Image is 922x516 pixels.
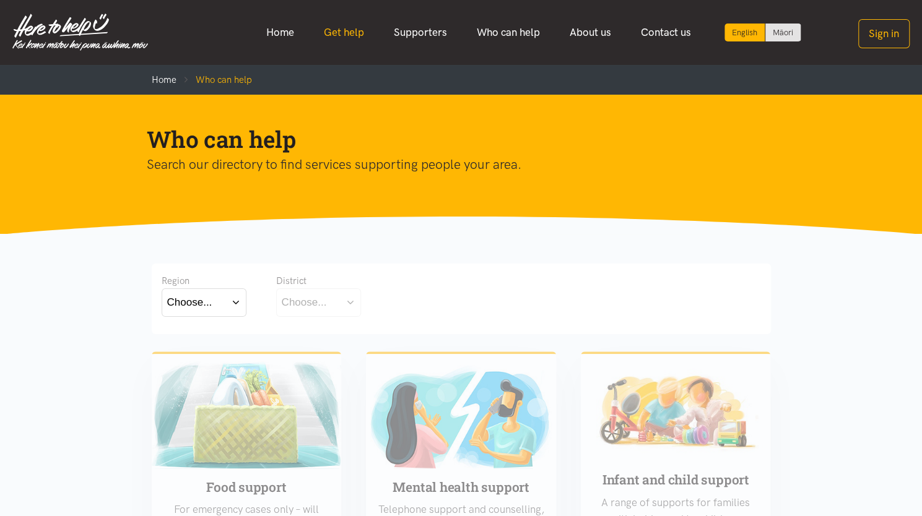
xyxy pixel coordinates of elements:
a: Switch to Te Reo Māori [765,24,801,41]
div: Region [162,273,246,288]
button: Choose... [276,288,361,316]
a: Who can help [462,19,555,46]
a: Contact us [626,19,706,46]
a: Home [152,74,176,85]
h1: Who can help [147,124,756,154]
li: Who can help [176,72,252,87]
a: Supporters [379,19,462,46]
a: About us [555,19,626,46]
div: Choose... [282,294,327,311]
div: District [276,273,361,288]
button: Choose... [162,288,246,316]
a: Home [251,19,309,46]
p: Search our directory to find services supporting people your area. [147,154,756,175]
div: Choose... [167,294,212,311]
img: Home [12,14,148,51]
div: Current language [724,24,765,41]
button: Sign in [858,19,910,48]
div: Language toggle [724,24,801,41]
a: Get help [309,19,379,46]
